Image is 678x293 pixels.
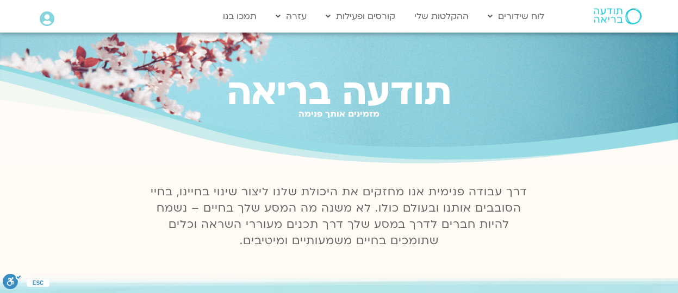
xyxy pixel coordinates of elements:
[482,6,550,27] a: לוח שידורים
[594,8,642,24] img: תודעה בריאה
[217,6,262,27] a: תמכו בנו
[270,6,312,27] a: עזרה
[320,6,401,27] a: קורסים ופעילות
[145,184,534,249] p: דרך עבודה פנימית אנו מחזקים את היכולת שלנו ליצור שינוי בחיינו, בחיי הסובבים אותנו ובעולם כולו. לא...
[409,6,474,27] a: ההקלטות שלי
